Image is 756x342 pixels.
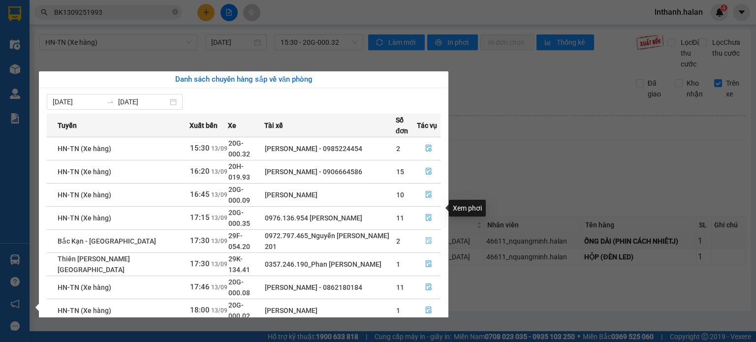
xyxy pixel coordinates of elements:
span: 13/09 [211,238,227,245]
span: 16:45 [190,190,210,199]
span: to [106,98,114,106]
input: Từ ngày [53,96,102,107]
span: HN-TN (Xe hàng) [58,145,111,153]
span: 1 [396,260,400,268]
span: 18:00 [190,306,210,314]
span: 13/09 [211,191,227,198]
span: file-done [425,237,432,245]
span: 17:15 [190,213,210,222]
span: Thiên [PERSON_NAME][GEOGRAPHIC_DATA] [58,255,130,274]
span: 20G-000.02 [228,301,250,320]
span: 11 [396,283,404,291]
button: file-done [417,280,440,295]
span: Số đơn [396,115,416,136]
span: file-done [425,191,432,199]
button: file-done [417,141,440,156]
span: Xuất bến [189,120,218,131]
div: [PERSON_NAME] - 0862180184 [265,282,395,293]
div: Xem phơi [449,200,486,217]
span: 20G-000.32 [228,139,250,158]
span: 13/09 [211,168,227,175]
span: HN-TN (Xe hàng) [58,214,111,222]
div: Danh sách chuyến hàng sắp về văn phòng [47,74,441,86]
span: 13/09 [211,215,227,221]
span: 29K-134.41 [228,255,250,274]
span: 15:30 [190,144,210,153]
button: file-done [417,233,440,249]
span: file-done [425,307,432,314]
div: [PERSON_NAME] - 0906664586 [265,166,395,177]
span: 1 [396,307,400,314]
span: 15 [396,168,404,176]
span: 17:30 [190,236,210,245]
span: Tuyến [58,120,77,131]
span: file-done [425,260,432,268]
span: 17:30 [190,259,210,268]
span: file-done [425,283,432,291]
span: file-done [425,214,432,222]
span: HN-TN (Xe hàng) [58,168,111,176]
div: 0976.136.954 [PERSON_NAME] [265,213,395,223]
span: 2 [396,145,400,153]
div: 0357.246.190_Phan [PERSON_NAME] [265,259,395,270]
span: 13/09 [211,261,227,268]
button: file-done [417,210,440,226]
input: Đến ngày [118,96,168,107]
div: [PERSON_NAME] - 0985224454 [265,143,395,154]
span: 16:20 [190,167,210,176]
span: swap-right [106,98,114,106]
button: file-done [417,303,440,318]
span: 13/09 [211,284,227,291]
span: file-done [425,168,432,176]
span: HN-TN (Xe hàng) [58,283,111,291]
span: 11 [396,214,404,222]
span: 17:46 [190,282,210,291]
span: 20H-019.93 [228,162,250,181]
span: HN-TN (Xe hàng) [58,307,111,314]
div: [PERSON_NAME] [265,305,395,316]
span: Bắc Kạn - [GEOGRAPHIC_DATA] [58,237,156,245]
div: 0972.797.465_Nguyễn [PERSON_NAME] 201 [265,230,395,252]
span: 29F-054.20 [228,232,250,250]
span: HN-TN (Xe hàng) [58,191,111,199]
button: file-done [417,187,440,203]
span: 13/09 [211,307,227,314]
span: 2 [396,237,400,245]
span: Xe [228,120,236,131]
span: 10 [396,191,404,199]
span: 20G-000.08 [228,278,250,297]
span: Tài xế [264,120,283,131]
button: file-done [417,164,440,180]
div: [PERSON_NAME] [265,189,395,200]
span: Tác vụ [417,120,437,131]
span: 20G-000.09 [228,186,250,204]
span: 20G-000.35 [228,209,250,227]
span: 13/09 [211,145,227,152]
span: file-done [425,145,432,153]
button: file-done [417,256,440,272]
